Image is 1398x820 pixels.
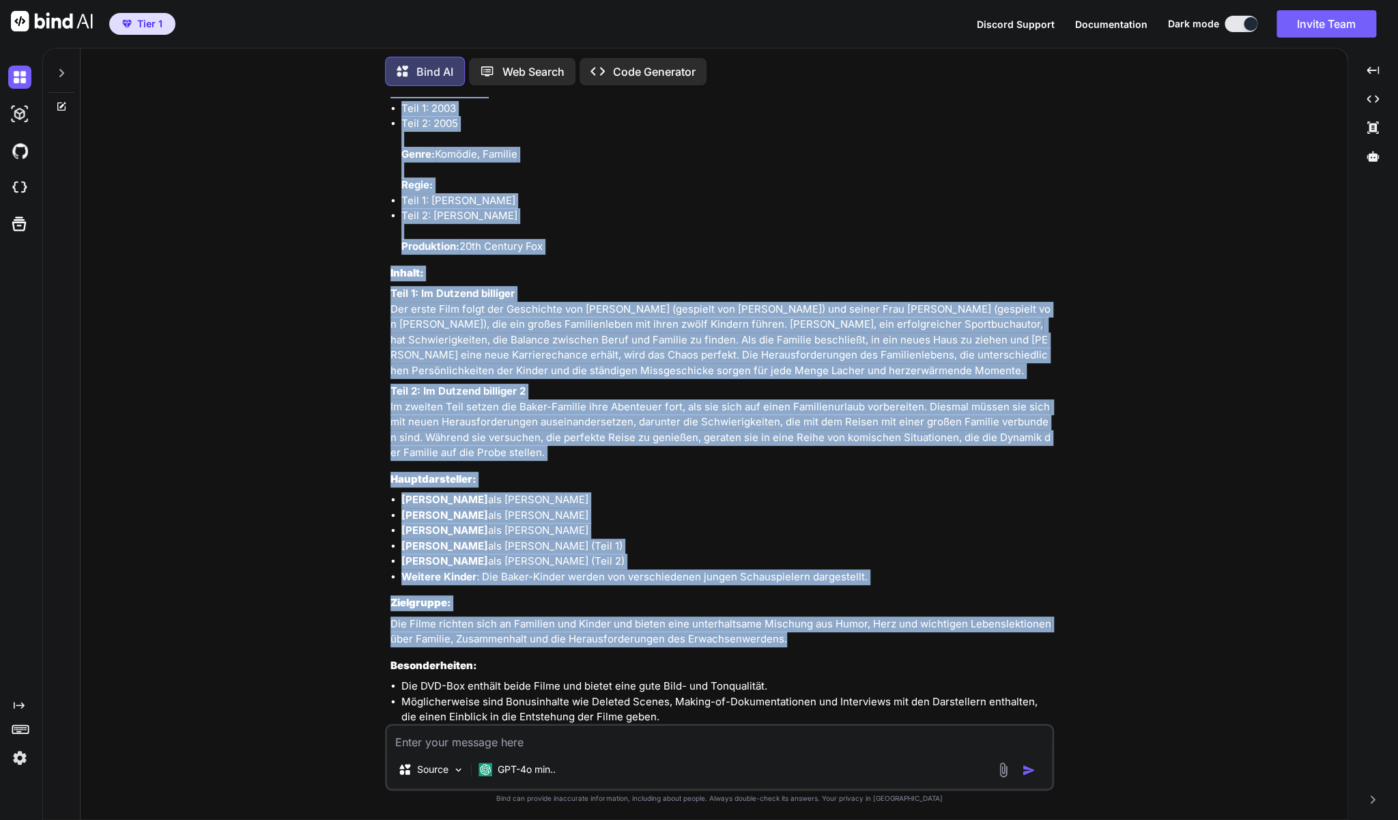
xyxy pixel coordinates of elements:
strong: Inhalt: [390,266,424,279]
li: als [PERSON_NAME] (Teil 2) [401,554,1051,569]
strong: Regie: [401,178,433,191]
p: Die Filme richten sich an Familien und Kinder und bieten eine unterhaltsame Mischung aus Humor, H... [390,617,1051,647]
p: Der erste Film folgt der Geschichte von [PERSON_NAME] (gespielt von [PERSON_NAME]) und seiner Fra... [390,286,1051,378]
li: als [PERSON_NAME] (Teil 1) [401,539,1051,554]
strong: [PERSON_NAME] [401,524,488,537]
img: attachment [995,762,1011,778]
strong: Zielgruppe: [390,596,451,609]
p: GPT-4o min.. [498,763,556,776]
img: GPT-4o mini [479,763,492,776]
li: als [PERSON_NAME] [401,492,1051,508]
li: Möglicherweise sind Bonusinhalte wie Deleted Scenes, Making-of-Dokumentationen und Interviews mit... [401,694,1051,725]
img: darkAi-studio [8,102,31,126]
img: settings [8,746,31,769]
img: premium [122,20,132,28]
button: Documentation [1075,17,1147,31]
img: cloudideIcon [8,176,31,199]
li: als [PERSON_NAME] [401,523,1051,539]
strong: Hauptdarsteller: [390,472,476,485]
strong: [PERSON_NAME] [401,539,488,552]
img: darkChat [8,66,31,89]
li: : Die Baker-Kinder werden von verschiedenen jungen Schauspielern dargestellt. [401,569,1051,585]
p: Im zweiten Teil setzen die Baker-Familie ihre Abenteuer fort, als sie sich auf einen Familienurla... [390,384,1051,461]
span: Dark mode [1168,17,1219,31]
p: Bind can provide inaccurate information, including about people. Always double-check its answers.... [385,793,1054,804]
span: Tier 1 [137,17,162,31]
strong: Teil 1: Im Dutzend billiger [390,287,515,300]
img: icon [1022,763,1036,777]
span: Documentation [1075,18,1147,30]
li: als [PERSON_NAME] [401,508,1051,524]
button: Invite Team [1276,10,1376,38]
li: Teil 1: [PERSON_NAME] [401,193,1051,209]
li: Teil 1: 2003 [401,101,1051,117]
strong: [PERSON_NAME] [401,493,488,506]
li: Teil 2: [PERSON_NAME] 20th Century Fox [401,208,1051,255]
p: Code Generator [613,63,696,80]
strong: Produktion: [401,240,459,253]
strong: Genre: [401,147,435,160]
img: githubDark [8,139,31,162]
button: Discord Support [977,17,1055,31]
img: Bind AI [11,11,93,31]
li: Teil 2: 2005 Komödie, Familie [401,116,1051,193]
img: Pick Models [453,764,464,776]
span: Discord Support [977,18,1055,30]
p: Source [417,763,448,776]
strong: Besonderheiten: [390,659,477,672]
strong: Weitere Kinder [401,570,476,583]
strong: [PERSON_NAME] [401,509,488,522]
strong: Teil 2: Im Dutzend billiger 2 [390,384,526,397]
li: Die DVD-Box enthält beide Filme und bietet eine gute Bild- und Tonqualität. [401,679,1051,694]
button: premiumTier 1 [109,13,175,35]
strong: [PERSON_NAME] [401,554,488,567]
p: Web Search [502,63,565,80]
p: Bind AI [416,63,453,80]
